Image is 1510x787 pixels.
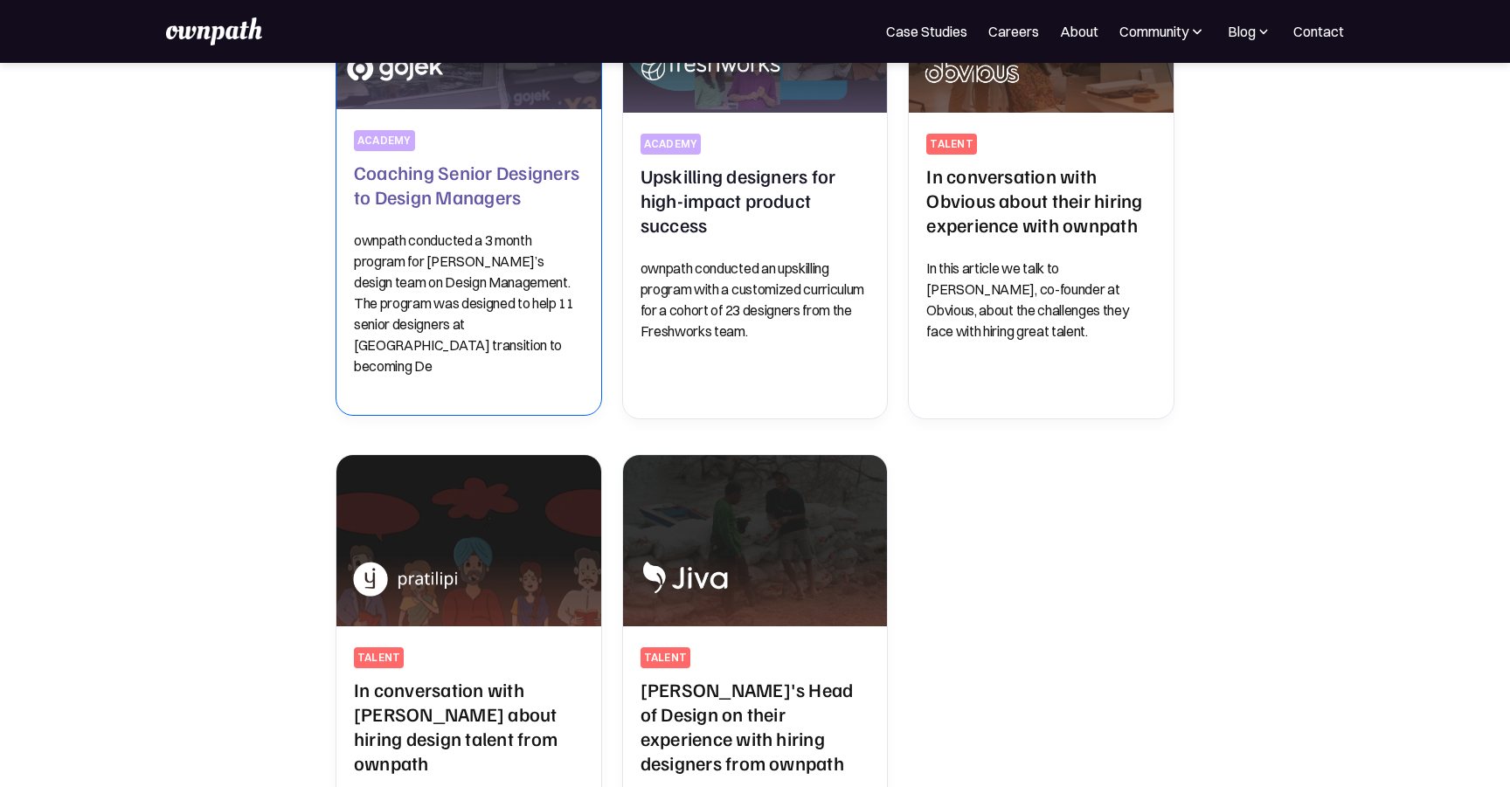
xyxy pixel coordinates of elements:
p: ownpath conducted a 3 month program for [PERSON_NAME]’s design team on Design Management. The pro... [354,230,584,376]
h2: Upskilling designers for high-impact product success [641,163,870,237]
a: Case Studies [886,21,967,42]
a: About [1060,21,1098,42]
div: talent [357,651,400,665]
a: Careers [988,21,1039,42]
div: Community [1119,21,1188,42]
div: talent [644,651,687,665]
div: Academy [644,137,698,151]
div: Blog [1228,21,1256,42]
div: Blog [1227,21,1272,42]
div: academy [357,134,412,148]
h2: Coaching Senior Designers to Design Managers [354,160,584,209]
h2: In conversation with [PERSON_NAME] about hiring design talent from ownpath [354,677,584,775]
img: Jiva's Head of Design on their experience with hiring designers from ownpath [623,455,888,627]
h2: In conversation with Obvious about their hiring experience with ownpath [926,163,1156,237]
img: In conversation with Pratilipi about hiring design talent from ownpath [336,455,601,627]
p: In this article we talk to [PERSON_NAME], co-founder at Obvious, about the challenges they face w... [926,258,1156,342]
div: Community [1119,21,1206,42]
a: Contact [1293,21,1344,42]
p: ownpath conducted an upskilling program with a customized curriculum for a cohort of 23 designers... [641,258,870,342]
h2: [PERSON_NAME]'s Head of Design on their experience with hiring designers from ownpath [641,677,870,775]
div: talent [930,137,973,151]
